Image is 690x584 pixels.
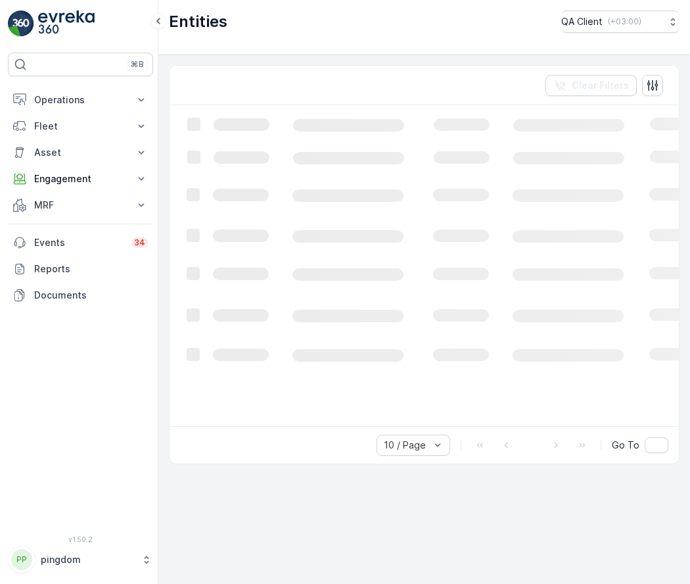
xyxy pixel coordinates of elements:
div: PP [11,549,32,570]
button: Engagement [8,166,153,192]
p: ⌘B [131,59,144,70]
img: logo [8,11,34,37]
p: Documents [34,289,148,302]
p: Clear Filters [572,79,629,92]
span: Go To [612,439,639,452]
button: PPpingdom [8,546,153,573]
p: Asset [34,146,127,159]
button: Operations [8,87,153,113]
button: Asset [8,139,153,166]
a: Documents [8,282,153,308]
button: Fleet [8,113,153,139]
p: 34 [134,237,145,248]
p: Fleet [34,120,127,133]
p: Events [34,236,124,249]
p: Engagement [34,172,127,185]
p: Operations [34,93,127,107]
span: v 1.50.2 [8,535,153,543]
p: QA Client [561,15,603,28]
a: Reports [8,256,153,282]
button: QA Client(+03:00) [561,11,679,33]
button: MRF [8,192,153,218]
img: logo_light-DOdMpM7g.png [38,11,95,37]
p: ( +03:00 ) [608,16,641,27]
p: MRF [34,199,127,212]
p: pingdom [41,553,135,566]
button: Clear Filters [545,75,637,96]
p: Entities [169,11,227,32]
a: Events34 [8,230,153,256]
p: Reports [34,262,148,276]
